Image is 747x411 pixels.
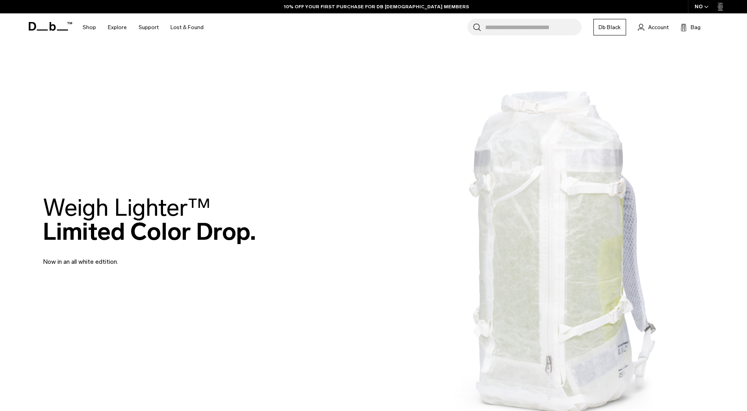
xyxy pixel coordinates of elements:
button: Bag [680,22,701,32]
span: Bag [691,23,701,31]
a: Support [139,13,159,41]
span: Weigh Lighter™ [43,193,211,222]
a: Explore [108,13,127,41]
a: Account [638,22,669,32]
a: Shop [83,13,96,41]
p: Now in an all white edtition. [43,248,232,267]
a: 10% OFF YOUR FIRST PURCHASE FOR DB [DEMOGRAPHIC_DATA] MEMBERS [284,3,469,10]
span: Account [648,23,669,31]
nav: Main Navigation [77,13,209,41]
a: Db Black [593,19,626,35]
h2: Limited Color Drop. [43,196,256,244]
a: Lost & Found [171,13,204,41]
